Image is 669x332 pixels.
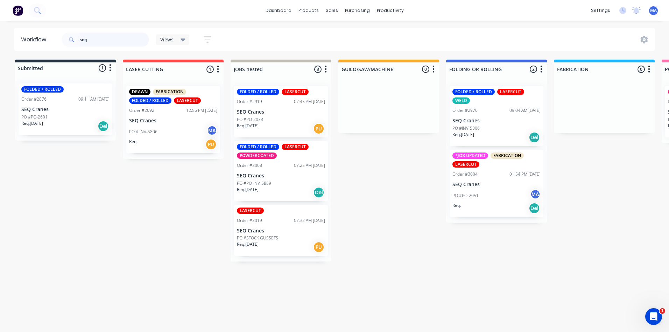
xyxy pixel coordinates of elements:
div: Del [313,187,324,198]
div: Del [529,203,540,214]
div: FOLDED / ROLLED [452,89,495,95]
p: SEQ Cranes [452,118,541,124]
div: FOLDED / ROLLEDOrder #287609:11 AM [DATE]SEQ CranesPO #PO-2601Req.[DATE]Del [19,83,112,135]
div: FOLDED / ROLLEDLASERCUTOrder #291907:45 AM [DATE]SEQ CranesPO #PO-2033Req.[DATE]PU [234,86,328,137]
p: PO #PO-2051 [452,192,479,199]
div: purchasing [341,5,373,16]
div: PU [313,123,324,134]
div: Order #2976 [452,107,478,114]
p: SEQ Cranes [129,118,217,124]
p: Req. [DATE] [237,187,259,193]
p: PO #STOCK GUSSETS [237,235,278,241]
div: Workflow [21,35,50,44]
div: 09:11 AM [DATE] [78,96,110,102]
div: *JOB UPDATEDFABRICATIONLASERCUTOrder #300401:54 PM [DATE]SEQ CranesPO #PO-2051MAReq.Del [450,150,543,217]
div: PU [205,139,217,150]
div: MA [207,125,217,136]
div: MA [530,189,541,199]
p: SEQ Cranes [21,107,110,113]
span: 1 [660,308,665,314]
p: Req. [DATE] [21,120,43,127]
div: Order #3019 [237,217,262,224]
div: Order #3008 [237,162,262,169]
span: MA [650,7,657,14]
div: 07:45 AM [DATE] [294,99,325,105]
div: Order #3004 [452,171,478,177]
div: 07:25 AM [DATE] [294,162,325,169]
div: DRAWN [129,89,150,95]
div: POWDERCOATED [237,153,277,159]
input: Search for orders... [80,33,149,47]
div: FABRICATION [491,153,524,159]
div: productivity [373,5,407,16]
div: Order #2876 [21,96,47,102]
p: PO # INV-5806 [129,129,157,135]
p: PO #PO-INV-5859 [237,180,271,187]
div: FOLDED / ROLLED [21,86,64,93]
div: LASERCUT [452,161,479,168]
div: LASERCUT [497,89,524,95]
div: FABRICATION [153,89,186,95]
div: Del [529,132,540,143]
div: FOLDED / ROLLED [129,97,171,104]
a: dashboard [262,5,295,16]
div: settings [587,5,614,16]
div: PU [313,242,324,253]
div: products [295,5,322,16]
div: Order #2919 [237,99,262,105]
div: *JOB UPDATED [452,153,488,159]
div: 01:54 PM [DATE] [509,171,541,177]
div: FOLDED / ROLLEDLASERCUTWELDOrder #297609:04 AM [DATE]SEQ CranesPO #INV-5806Req.[DATE]Del [450,86,543,146]
p: Req. [452,202,461,209]
p: SEQ Cranes [237,109,325,115]
div: LASERCUTOrder #301907:32 AM [DATE]SEQ CranesPO #STOCK GUSSETSReq.[DATE]PU [234,205,328,256]
div: LASERCUT [282,89,309,95]
div: WELD [452,97,470,104]
p: Req. [DATE] [452,131,474,138]
div: LASERCUT [237,208,264,214]
iframe: Intercom live chat [645,308,662,325]
img: Factory [13,5,23,16]
p: Req. [DATE] [237,123,259,129]
div: DRAWNFABRICATIONFOLDED / ROLLEDLASERCUTOrder #269212:56 PM [DATE]SEQ CranesPO # INV-5806MAReq.PU [126,86,220,153]
div: LASERCUT [282,144,309,150]
p: Req. [129,138,138,145]
div: FOLDED / ROLLED [237,89,279,95]
p: PO #PO-2601 [21,114,48,120]
div: Del [98,121,109,132]
p: PO #INV-5806 [452,125,480,131]
div: sales [322,5,341,16]
div: 07:32 AM [DATE] [294,217,325,224]
p: SEQ Cranes [237,228,325,234]
div: FOLDED / ROLLED [237,144,279,150]
p: Req. [DATE] [237,241,259,248]
div: FOLDED / ROLLEDLASERCUTPOWDERCOATEDOrder #300807:25 AM [DATE]SEQ CranesPO #PO-INV-5859Req.[DATE]Del [234,141,328,201]
p: SEQ Cranes [237,173,325,179]
p: SEQ Cranes [452,182,541,188]
div: 12:56 PM [DATE] [186,107,217,114]
div: LASERCUT [174,97,201,104]
p: PO #PO-2033 [237,116,263,123]
div: Order #2692 [129,107,154,114]
div: 09:04 AM [DATE] [509,107,541,114]
span: Views [160,36,174,43]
